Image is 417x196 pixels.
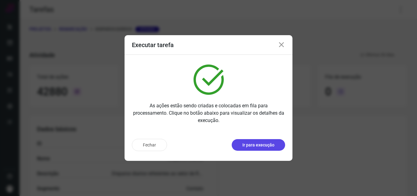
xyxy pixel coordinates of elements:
h3: Executar tarefa [132,41,174,49]
button: Fechar [132,139,167,151]
p: As ações estão sendo criadas e colocadas em fila para processamento. Clique no botão abaixo para ... [132,102,285,124]
img: verified.svg [194,65,224,95]
p: Ir para execução [242,142,274,148]
button: Ir para execução [232,139,285,151]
